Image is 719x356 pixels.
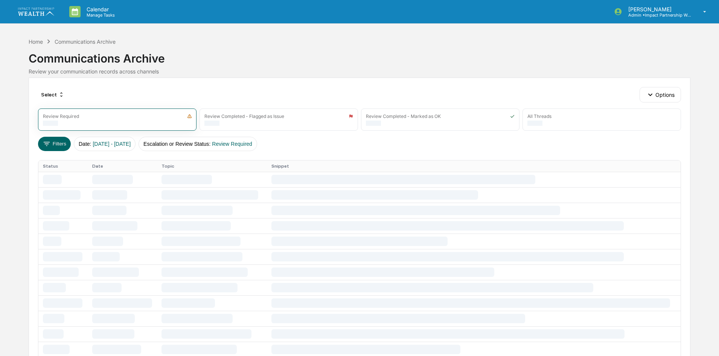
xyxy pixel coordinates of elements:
[366,113,441,119] div: Review Completed - Marked as OK
[640,87,681,102] button: Options
[38,137,71,151] button: Filters
[81,12,119,18] p: Manage Tasks
[527,113,551,119] div: All Threads
[43,113,79,119] div: Review Required
[212,141,252,147] span: Review Required
[267,160,681,172] th: Snippet
[29,46,690,65] div: Communications Archive
[93,141,131,147] span: [DATE] - [DATE]
[157,160,267,172] th: Topic
[29,68,690,75] div: Review your communication records across channels
[187,114,192,119] img: icon
[29,38,43,45] div: Home
[38,89,67,101] div: Select
[204,113,284,119] div: Review Completed - Flagged as Issue
[349,114,353,119] img: icon
[510,114,515,119] img: icon
[74,137,136,151] button: Date:[DATE] - [DATE]
[622,12,692,18] p: Admin • Impact Partnership Wealth
[55,38,116,45] div: Communications Archive
[18,8,54,15] img: logo
[81,6,119,12] p: Calendar
[139,137,257,151] button: Escalation or Review Status:Review Required
[88,160,157,172] th: Date
[38,160,87,172] th: Status
[622,6,692,12] p: [PERSON_NAME]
